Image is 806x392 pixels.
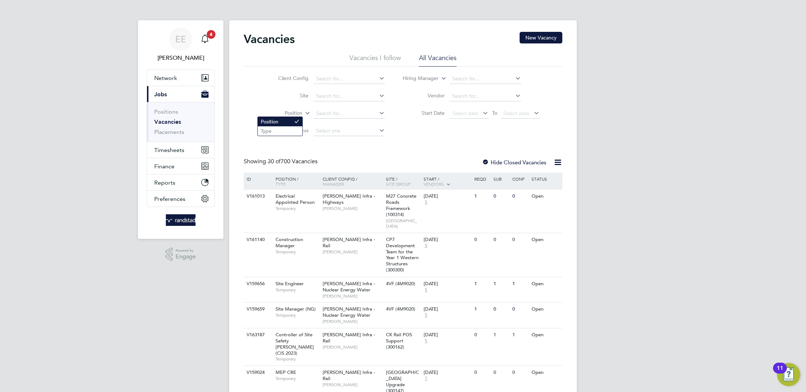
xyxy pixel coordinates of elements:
a: Placements [154,128,184,135]
button: Preferences [147,191,214,207]
input: Search for... [450,74,521,84]
a: EE[PERSON_NAME] [147,28,215,62]
span: Reports [154,179,175,186]
span: To [490,108,499,118]
div: [DATE] [424,306,471,312]
span: Network [154,75,177,81]
div: Open [530,233,561,246]
h2: Vacancies [244,32,295,46]
div: 11 [777,368,783,378]
span: 5 [424,338,428,344]
a: Vacancies [154,118,181,125]
span: Temporary [276,287,319,293]
button: Open Resource Center, 11 new notifications [777,363,800,386]
div: Conf [511,173,529,185]
div: [DATE] [424,193,471,199]
input: Search for... [450,91,521,101]
span: Temporary [276,376,319,382]
span: Finance [154,163,175,170]
span: Temporary [276,206,319,211]
a: Positions [154,108,178,115]
span: Jobs [154,91,167,98]
span: CK Rail POS Support (300162) [386,332,412,350]
span: [PERSON_NAME] Infra - Rail [323,369,375,382]
span: 7 [424,376,428,382]
span: [PERSON_NAME] [323,249,382,255]
label: Vendor [403,92,445,99]
span: Vendors [424,181,444,187]
div: ID [245,173,270,185]
span: EE [175,34,186,44]
div: 0 [511,233,529,246]
div: V159024 [245,366,270,379]
span: Construction Manager [276,236,303,249]
span: 4VF (4M9020) [386,306,415,312]
a: 4 [198,28,212,51]
li: Type [258,126,302,136]
label: Hide Closed Vacancies [482,159,546,166]
label: Position [261,110,302,117]
span: [PERSON_NAME] Infra - Nuclear Energy Water [323,281,375,293]
span: Engage [176,254,196,260]
span: Site Group [386,181,411,187]
input: Search for... [314,74,385,84]
div: Open [530,328,561,342]
div: 1 [492,277,511,291]
span: MEP CRE [276,369,296,375]
span: Type [276,181,286,187]
li: Position [258,117,302,126]
div: 0 [511,303,529,316]
label: Client Config [267,75,308,81]
span: [PERSON_NAME] Infra - Nuclear Energy Water [323,306,375,318]
div: Client Config / [321,173,384,190]
div: 0 [473,328,491,342]
button: Network [147,70,214,86]
span: Temporary [276,249,319,255]
span: Temporary [276,356,319,362]
div: 0 [492,190,511,203]
div: 1 [492,328,511,342]
a: Powered byEngage [165,248,196,261]
div: 0 [492,233,511,246]
label: Hiring Manager [397,75,438,82]
div: V163187 [245,328,270,342]
input: Search for... [314,91,385,101]
div: Jobs [147,102,214,142]
input: Select one [314,126,385,136]
span: 5 [424,312,428,319]
span: [PERSON_NAME] [323,293,382,299]
div: Position / [270,173,321,190]
div: 0 [492,366,511,379]
span: CP7 Development Team for the Year 1 Western Structures (300300) [386,236,419,273]
span: [GEOGRAPHIC_DATA] [386,218,420,229]
div: 0 [473,233,491,246]
div: [DATE] [424,237,471,243]
div: 0 [492,303,511,316]
nav: Main navigation [138,20,223,239]
span: 5 [424,243,428,249]
div: Open [530,303,561,316]
div: 1 [511,328,529,342]
div: V161140 [245,233,270,246]
span: Controller of Site Safety [PERSON_NAME] (CIS 2023) [276,332,314,356]
span: Powered by [176,248,196,254]
div: Open [530,190,561,203]
div: Site / [384,173,422,190]
span: Manager [323,181,344,187]
div: 1 [511,277,529,291]
div: [DATE] [424,332,471,338]
span: 700 Vacancies [268,158,318,165]
div: [DATE] [424,281,471,287]
div: 1 [473,277,491,291]
label: Site [267,92,308,99]
span: Site Manager (NG) [276,306,316,312]
div: Open [530,277,561,291]
span: Site Engineer [276,281,304,287]
div: Open [530,366,561,379]
label: Start Date [403,110,445,116]
span: M27 Concrete Roads Framework (100314) [386,193,416,218]
div: Showing [244,158,319,165]
div: Status [530,173,561,185]
button: Timesheets [147,142,214,158]
span: [PERSON_NAME] [323,344,382,350]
